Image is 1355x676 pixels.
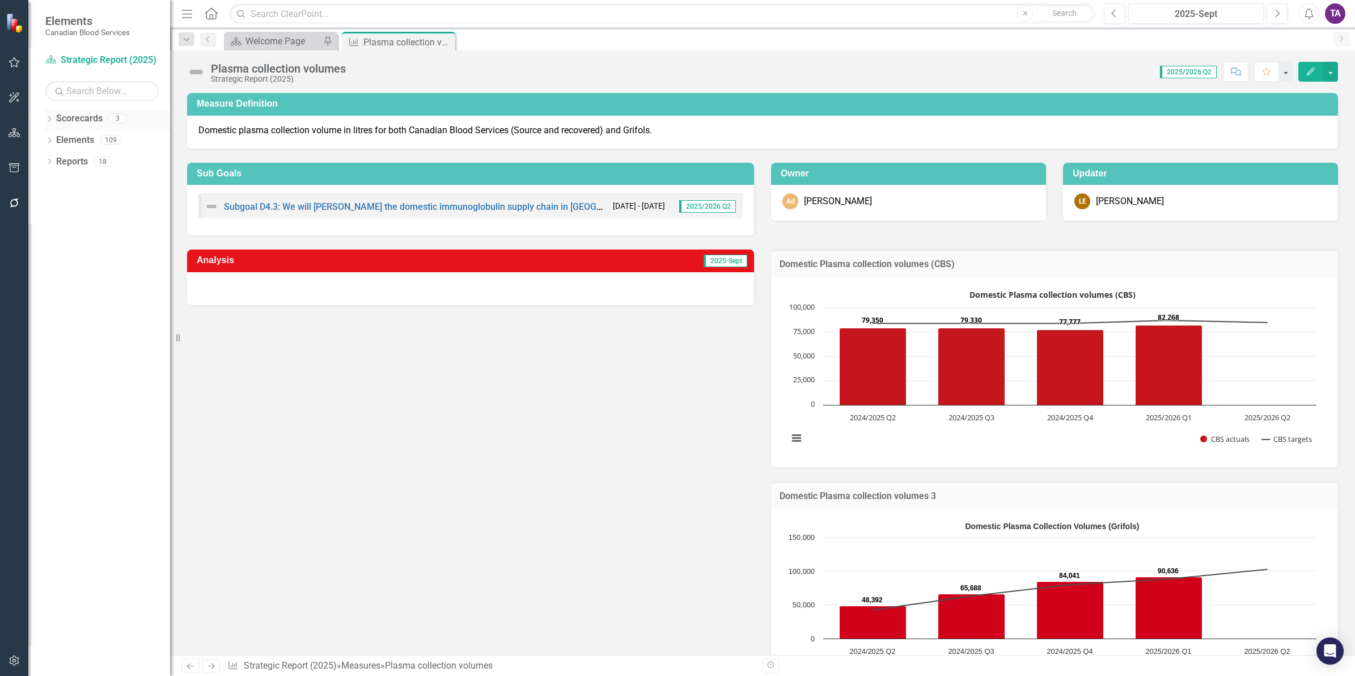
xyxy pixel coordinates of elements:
[1146,412,1192,422] text: 2025/2026 Q1
[862,596,883,604] text: 48,392
[45,14,130,28] span: Elements
[1158,567,1179,575] text: 90,636
[1316,637,1344,665] div: Open Intercom Messenger
[613,201,665,212] small: [DATE] - [DATE]
[782,286,1327,456] div: Domestic Plasma collection volumes (CBS). Highcharts interactive chart.
[840,606,907,639] path: 2024/2025 Q2, 48,392. Grifols actuals.
[1047,412,1094,422] text: 2024/2025 Q4
[1074,193,1090,209] div: LE
[938,328,1005,405] path: 2024/2025 Q3, 79,330. CBS actuals.
[56,155,88,168] a: Reports
[788,430,804,446] button: View chart menu, Domestic Plasma collection volumes (CBS)
[793,601,815,609] text: 50,000
[938,594,1005,639] path: 2024/2025 Q3, 65,688. Grifols actuals.
[948,647,994,656] text: 2024/2025 Q3
[245,34,320,48] div: Welcome Page
[1262,434,1312,444] button: Show CBS targets
[862,315,883,325] text: 79,350
[780,491,1329,501] h3: Domestic Plasma collection volumes 3
[1145,647,1191,656] text: 2025/2026 Q1
[849,647,895,656] text: 2024/2025 Q2
[56,112,103,125] a: Scorecards
[94,157,112,166] div: 18
[1128,3,1264,24] button: 2025-Sept
[1244,412,1290,422] text: 2025/2026 Q2
[960,584,981,592] text: 65,688
[1073,168,1332,179] h3: Updater
[704,255,747,267] span: 2025-Sept
[948,412,994,422] text: 2024/2025 Q3
[187,63,205,81] img: Not Defined
[6,13,26,33] img: ClearPoint Strategy
[840,308,1268,405] g: CBS actuals, series 1 of 2. Bar series with 5 bars.
[1325,3,1345,24] button: TA
[1036,6,1093,22] button: Search
[781,168,1040,179] h3: Owner
[385,660,493,671] div: Plasma collection volumes
[45,28,130,37] small: Canadian Blood Services
[205,200,218,213] img: Not Defined
[197,255,447,265] h3: Analysis
[960,315,982,325] text: 79,330
[211,75,346,83] div: Strategic Report (2025)
[811,399,815,409] text: 0
[244,660,337,671] a: Strategic Report (2025)
[197,99,1332,109] h3: Measure Definition
[198,124,1327,137] p: Domestic plasma collection volume in litres for both Canadian Blood Services (Source and recovere...
[965,522,1139,531] text: Domestic Plasma Collection Volumes (Grifols)
[793,374,815,385] text: 25,000
[224,201,660,212] a: Subgoal D4.3: We will [PERSON_NAME] the domestic immunoglobulin supply chain in [GEOGRAPHIC_DATA].
[811,635,815,643] text: 0
[793,326,815,336] text: 75,000
[782,286,1322,456] svg: Interactive chart
[1136,577,1202,639] path: 2025/2026 Q1, 90,636. Grifols actuals.
[211,62,346,75] div: Plasma collection volumes
[45,81,159,101] input: Search Below...
[1132,7,1260,21] div: 2025-Sept
[782,193,798,209] div: Ad
[363,35,452,49] div: Plasma collection volumes
[793,350,815,361] text: 50,000
[1160,66,1217,78] span: 2025/2026 Q2
[45,54,159,67] a: Strategic Report (2025)
[56,134,94,147] a: Elements
[789,302,815,312] text: 100,000
[969,289,1136,300] text: Domestic Plasma collection volumes (CBS)
[227,660,754,673] div: » »
[679,200,736,213] span: 2025/2026 Q2
[1047,647,1093,656] text: 2024/2025 Q4
[1096,195,1164,208] div: [PERSON_NAME]
[1037,582,1104,639] path: 2024/2025 Q4, 84,041. Grifols actuals.
[850,412,896,422] text: 2024/2025 Q2
[108,114,126,124] div: 3
[780,259,1329,269] h3: Domestic Plasma collection volumes (CBS)
[1059,317,1081,327] text: 77,777
[230,4,1095,24] input: Search ClearPoint...
[341,660,380,671] a: Measures
[227,34,320,48] a: Welcome Page
[197,168,748,179] h3: Sub Goals
[1244,647,1290,656] text: 2025/2026 Q2
[1136,325,1202,405] path: 2025/2026 Q1, 82,268. CBS actuals.
[100,136,122,145] div: 109
[1059,572,1080,580] text: 84,041
[789,533,815,542] text: 150,000
[1052,9,1077,18] span: Search
[1200,434,1250,444] button: Show CBS actuals
[1037,329,1104,405] path: 2024/2025 Q4, 77,777. CBS actuals.
[789,567,815,576] text: 100,000
[840,328,907,405] path: 2024/2025 Q2, 79,350. CBS actuals.
[804,195,872,208] div: [PERSON_NAME]
[1158,312,1179,322] text: 82,268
